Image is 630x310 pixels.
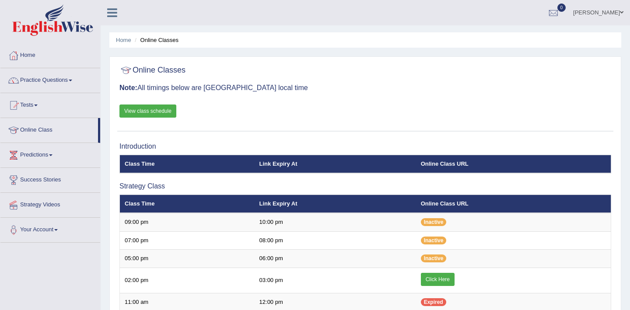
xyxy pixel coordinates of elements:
[0,118,98,140] a: Online Class
[255,250,416,268] td: 06:00 pm
[119,104,176,118] a: View class schedule
[119,143,611,150] h3: Introduction
[119,84,137,91] b: Note:
[255,195,416,213] th: Link Expiry At
[116,37,131,43] a: Home
[421,237,447,244] span: Inactive
[120,231,255,250] td: 07:00 pm
[0,43,100,65] a: Home
[119,64,185,77] h2: Online Classes
[0,143,100,165] a: Predictions
[0,68,100,90] a: Practice Questions
[120,213,255,231] td: 09:00 pm
[557,3,566,12] span: 0
[133,36,178,44] li: Online Classes
[0,218,100,240] a: Your Account
[119,84,611,92] h3: All timings below are [GEOGRAPHIC_DATA] local time
[255,268,416,293] td: 03:00 pm
[120,195,255,213] th: Class Time
[119,182,611,190] h3: Strategy Class
[0,168,100,190] a: Success Stories
[255,231,416,250] td: 08:00 pm
[255,213,416,231] td: 10:00 pm
[416,155,611,173] th: Online Class URL
[421,218,447,226] span: Inactive
[421,273,455,286] a: Click Here
[120,250,255,268] td: 05:00 pm
[0,93,100,115] a: Tests
[421,254,447,262] span: Inactive
[421,298,446,306] span: Expired
[120,155,255,173] th: Class Time
[120,268,255,293] td: 02:00 pm
[0,193,100,215] a: Strategy Videos
[255,155,416,173] th: Link Expiry At
[416,195,611,213] th: Online Class URL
